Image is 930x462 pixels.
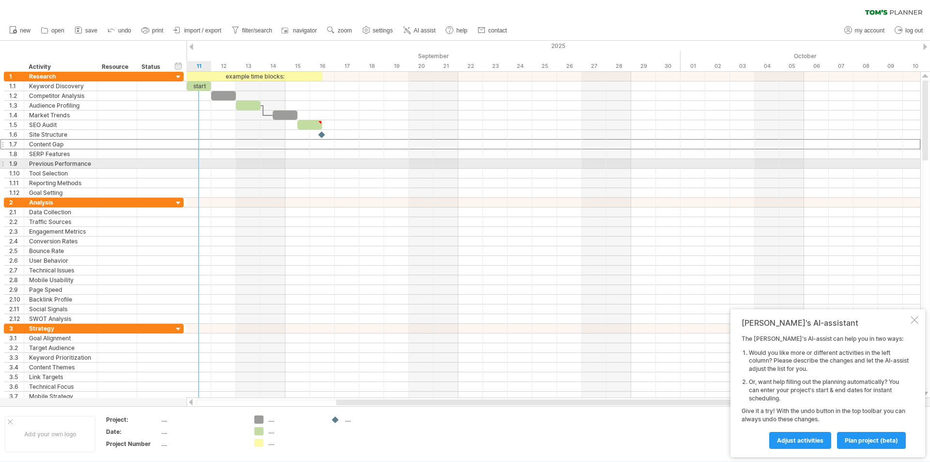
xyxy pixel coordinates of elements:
div: 3.2 [9,343,24,352]
div: Saturday, 13 September 2025 [236,61,261,71]
div: Site Structure [29,130,92,139]
div: 3 [9,324,24,333]
div: .... [161,440,243,448]
div: 1.1 [9,81,24,91]
div: Sunday, 14 September 2025 [261,61,285,71]
div: 1.2 [9,91,24,100]
div: 2.10 [9,295,24,304]
a: contact [475,24,510,37]
div: 2.7 [9,266,24,275]
div: 2 [9,198,24,207]
div: .... [161,428,243,436]
a: Adjust activities [769,432,831,449]
div: Social Signals [29,304,92,314]
div: Tuesday, 30 September 2025 [656,61,681,71]
div: 2.2 [9,217,24,226]
span: my account [855,27,884,34]
div: Content Themes [29,363,92,372]
div: 1.9 [9,159,24,168]
div: Friday, 12 September 2025 [211,61,236,71]
div: Thursday, 11 September 2025 [186,61,211,71]
div: 1.11 [9,178,24,188]
a: log out [892,24,926,37]
span: help [456,27,467,34]
div: 3.1 [9,334,24,343]
div: Saturday, 4 October 2025 [755,61,779,71]
span: new [20,27,31,34]
a: undo [105,24,134,37]
div: Sunday, 5 October 2025 [779,61,804,71]
li: Would you like more or different activities in the left column? Please describe the changes and l... [749,349,909,373]
div: Content Gap [29,140,92,149]
div: Strategy [29,324,92,333]
div: User Behavior [29,256,92,265]
span: log out [905,27,923,34]
span: AI assist [414,27,435,34]
a: help [443,24,470,37]
div: Wednesday, 8 October 2025 [853,61,878,71]
div: Status [141,62,163,72]
div: 2.8 [9,275,24,285]
div: Technical Issues [29,266,92,275]
div: Thursday, 9 October 2025 [878,61,903,71]
div: 1.4 [9,111,24,120]
span: print [152,27,163,34]
div: Friday, 10 October 2025 [903,61,928,71]
div: 2.9 [9,285,24,294]
div: 2.1 [9,207,24,217]
div: Project Number [106,440,159,448]
div: Thursday, 2 October 2025 [705,61,730,71]
div: 2.5 [9,246,24,255]
div: 1.7 [9,140,24,149]
div: Friday, 3 October 2025 [730,61,755,71]
a: filter/search [229,24,275,37]
div: Tool Selection [29,169,92,178]
div: .... [345,415,398,424]
div: Add your own logo [5,416,95,452]
div: [PERSON_NAME]'s AI-assistant [742,318,909,328]
div: 3.6 [9,382,24,391]
div: Saturday, 20 September 2025 [409,61,434,71]
div: Friday, 26 September 2025 [557,61,582,71]
a: settings [360,24,396,37]
div: Saturday, 27 September 2025 [582,61,606,71]
div: 1.5 [9,120,24,129]
div: Monday, 15 September 2025 [285,61,310,71]
div: Date: [106,428,159,436]
div: start [186,81,211,91]
span: Adjust activities [777,437,823,444]
div: Mobile Strategy [29,392,92,401]
div: .... [268,427,321,435]
a: AI assist [401,24,438,37]
div: Engagement Metrics [29,227,92,236]
a: zoom [325,24,355,37]
div: Thursday, 25 September 2025 [532,61,557,71]
div: .... [268,439,321,447]
div: 1.8 [9,149,24,159]
div: 1.3 [9,101,24,110]
div: Market Trends [29,111,92,120]
a: new [7,24,33,37]
div: Resource [102,62,131,72]
a: plan project (beta) [837,432,906,449]
li: Or, want help filling out the planning automatically? You can enter your project's start & end da... [749,378,909,402]
div: Link Targets [29,372,92,382]
div: 2.6 [9,256,24,265]
div: Monday, 29 September 2025 [631,61,656,71]
div: Goal Setting [29,188,92,197]
div: Project: [106,415,159,424]
a: save [72,24,100,37]
a: my account [842,24,887,37]
span: open [51,27,64,34]
div: Target Audience [29,343,92,352]
div: Analysis [29,198,92,207]
span: zoom [338,27,352,34]
div: Audience Profiling [29,101,92,110]
div: Technical Focus [29,382,92,391]
span: import / export [184,27,221,34]
div: Keyword Discovery [29,81,92,91]
div: Reporting Methods [29,178,92,188]
div: SERP Features [29,149,92,159]
div: Mobile Usability [29,275,92,285]
div: SEO Audit [29,120,92,129]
